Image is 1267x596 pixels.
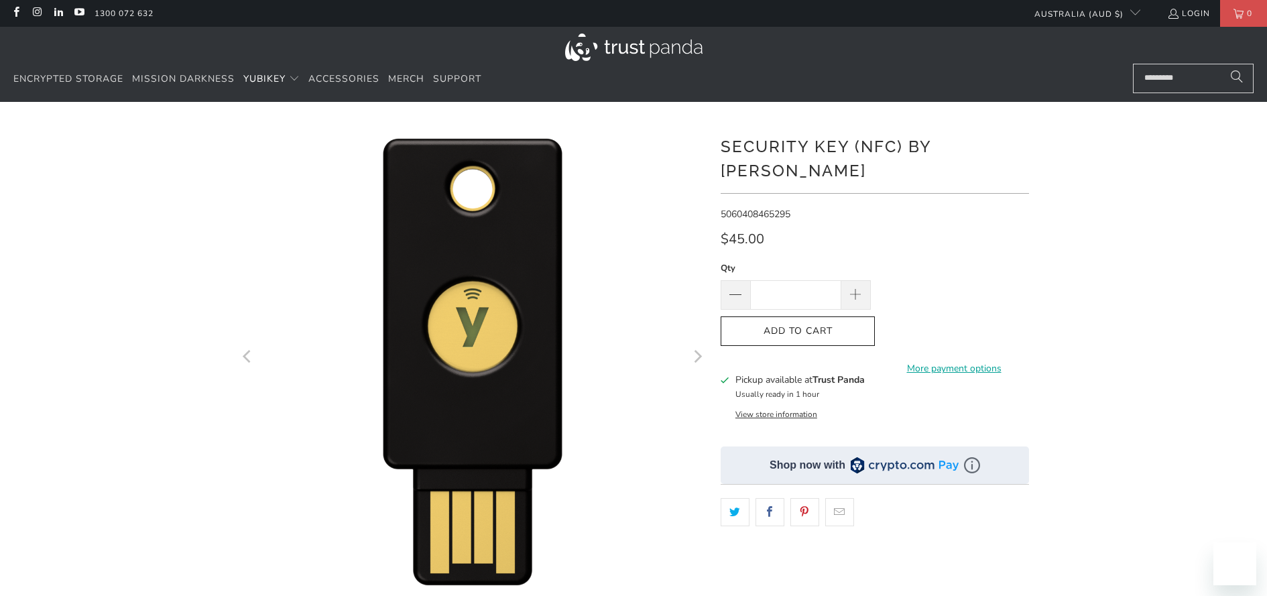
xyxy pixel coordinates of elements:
a: Trust Panda Australia on Facebook [10,8,21,19]
input: Search... [1133,64,1254,93]
button: Next [686,122,708,591]
a: More payment options [879,361,1029,376]
a: Support [433,64,481,95]
span: Merch [388,72,424,85]
a: Share this on Facebook [756,498,784,526]
span: Mission Darkness [132,72,235,85]
span: 5060408465295 [721,208,790,221]
nav: Translation missing: en.navigation.header.main_nav [13,64,481,95]
a: Trust Panda Australia on Instagram [31,8,42,19]
button: View store information [735,409,817,420]
button: Search [1220,64,1254,93]
a: Accessories [308,64,379,95]
summary: YubiKey [243,64,300,95]
h1: Security Key (NFC) by [PERSON_NAME] [721,132,1029,183]
a: Share this on Pinterest [790,498,819,526]
iframe: Button to launch messaging window [1213,542,1256,585]
button: Add to Cart [721,316,875,347]
h3: Pickup available at [735,373,865,387]
span: Support [433,72,481,85]
a: Trust Panda Australia on YouTube [73,8,84,19]
b: Trust Panda [812,373,865,386]
label: Qty [721,261,871,276]
a: Mission Darkness [132,64,235,95]
a: 1300 072 632 [95,6,154,21]
span: Encrypted Storage [13,72,123,85]
a: Share this on Twitter [721,498,749,526]
a: Merch [388,64,424,95]
a: Login [1167,6,1210,21]
a: Email this to a friend [825,498,854,526]
img: Trust Panda Australia [565,34,703,61]
a: Trust Panda Australia on LinkedIn [52,8,64,19]
span: Accessories [308,72,379,85]
a: Encrypted Storage [13,64,123,95]
span: $45.00 [721,230,764,248]
button: Previous [237,122,259,591]
span: YubiKey [243,72,286,85]
a: Security Key (NFC) by Yubico - Trust Panda [238,122,707,591]
span: Add to Cart [735,326,861,337]
small: Usually ready in 1 hour [735,389,819,400]
div: Shop now with [770,458,845,473]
